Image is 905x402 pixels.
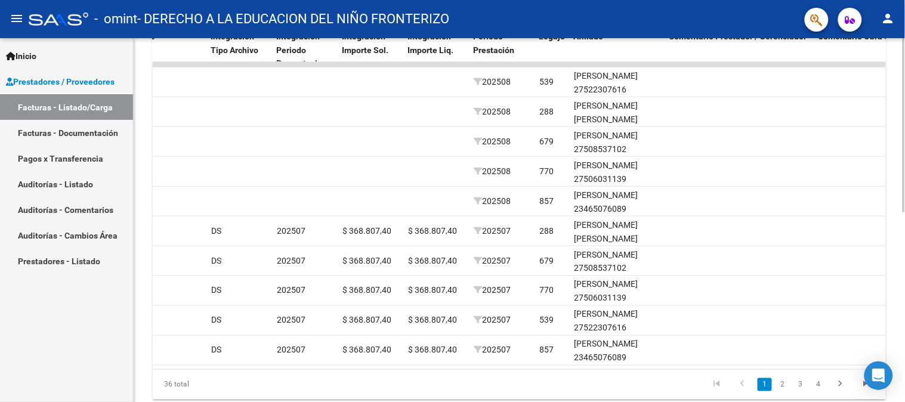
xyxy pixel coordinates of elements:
[569,24,664,76] datatable-header-cell: Afiliado
[539,135,554,149] div: 679
[539,314,554,327] div: 539
[474,286,511,295] span: 202507
[342,345,391,355] span: $ 368.807,40
[277,345,305,355] span: 202507
[211,345,221,355] span: DS
[408,226,457,236] span: $ 368.807,40
[277,286,305,295] span: 202507
[574,129,660,156] div: [PERSON_NAME] 27508537102
[468,24,534,76] datatable-header-cell: Período Prestación
[407,32,453,55] span: Integracion Importe Liq.
[574,278,660,305] div: [PERSON_NAME] 27506031139
[756,375,774,395] li: page 1
[342,32,388,55] span: Integracion Importe Sol.
[539,344,554,357] div: 857
[408,345,457,355] span: $ 368.807,40
[574,159,660,186] div: [PERSON_NAME] 27506031139
[534,24,569,76] datatable-header-cell: Legajo
[574,308,660,335] div: [PERSON_NAME] 27522307616
[211,286,221,295] span: DS
[211,256,221,265] span: DS
[855,378,878,391] a: go to last page
[776,378,790,391] a: 2
[574,248,660,276] div: [PERSON_NAME] 27508537102
[829,378,852,391] a: go to next page
[277,226,305,236] span: 202507
[793,378,808,391] a: 3
[211,32,258,55] span: Integracion Tipo Archivo
[337,24,403,76] datatable-header-cell: Integracion Importe Sol.
[342,256,391,265] span: $ 368.807,40
[539,165,554,178] div: 770
[211,316,221,325] span: DS
[342,316,391,325] span: $ 368.807,40
[10,11,24,26] mat-icon: menu
[539,254,554,268] div: 679
[342,286,391,295] span: $ 368.807,40
[271,24,337,76] datatable-header-cell: Integracion Periodo Presentacion
[539,284,554,298] div: 770
[792,375,810,395] li: page 3
[474,166,511,176] span: 202508
[664,24,813,76] datatable-header-cell: Comentario Prestador / Gerenciador
[408,286,457,295] span: $ 368.807,40
[811,378,826,391] a: 4
[206,24,271,76] datatable-header-cell: Integracion Tipo Archivo
[153,370,297,400] div: 36 total
[473,32,514,55] span: Período Prestación
[574,99,660,140] div: [PERSON_NAME] [PERSON_NAME] 27512763095
[864,361,893,390] div: Open Intercom Messenger
[403,24,468,76] datatable-header-cell: Integracion Importe Liq.
[474,316,511,325] span: 202507
[539,224,554,238] div: 288
[774,375,792,395] li: page 2
[137,6,449,32] span: - DERECHO A LA EDUCACION DEL NIÑO FRONTERIZO
[474,345,511,355] span: 202507
[539,75,554,89] div: 539
[705,378,728,391] a: go to first page
[474,196,511,206] span: 202508
[94,6,137,32] span: - omint
[342,226,391,236] span: $ 368.807,40
[277,316,305,325] span: 202507
[574,188,660,216] div: [PERSON_NAME] 23465076089
[881,11,895,26] mat-icon: person
[574,338,660,365] div: [PERSON_NAME] 23465076089
[98,24,206,76] datatable-header-cell: Comprobante
[408,256,457,265] span: $ 368.807,40
[731,378,754,391] a: go to previous page
[6,75,115,88] span: Prestadores / Proveedores
[474,256,511,265] span: 202507
[474,137,511,146] span: 202508
[277,256,305,265] span: 202507
[539,194,554,208] div: 857
[574,218,660,259] div: [PERSON_NAME] [PERSON_NAME] 27512763095
[474,226,511,236] span: 202507
[211,226,221,236] span: DS
[6,50,36,63] span: Inicio
[474,77,511,86] span: 202508
[539,105,554,119] div: 288
[758,378,772,391] a: 1
[810,375,827,395] li: page 4
[408,316,457,325] span: $ 368.807,40
[474,107,511,116] span: 202508
[574,69,660,97] div: [PERSON_NAME] 27522307616
[276,32,327,69] span: Integracion Periodo Presentacion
